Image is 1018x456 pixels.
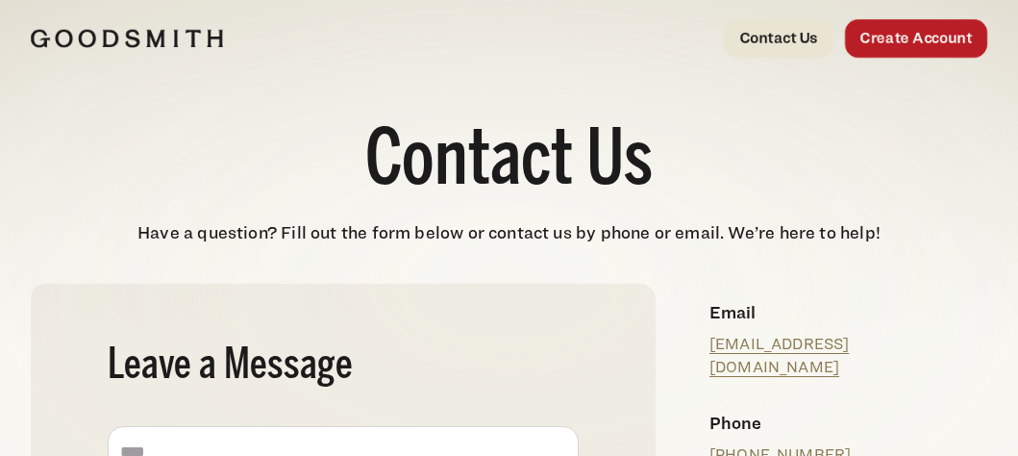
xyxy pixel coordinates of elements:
[709,410,972,436] h4: Phone
[709,335,849,376] a: [EMAIL_ADDRESS][DOMAIN_NAME]
[108,345,579,388] h2: Leave a Message
[724,19,833,58] a: Contact Us
[709,299,972,325] h4: Email
[845,19,987,58] a: Create Account
[31,29,223,48] img: Goodsmith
